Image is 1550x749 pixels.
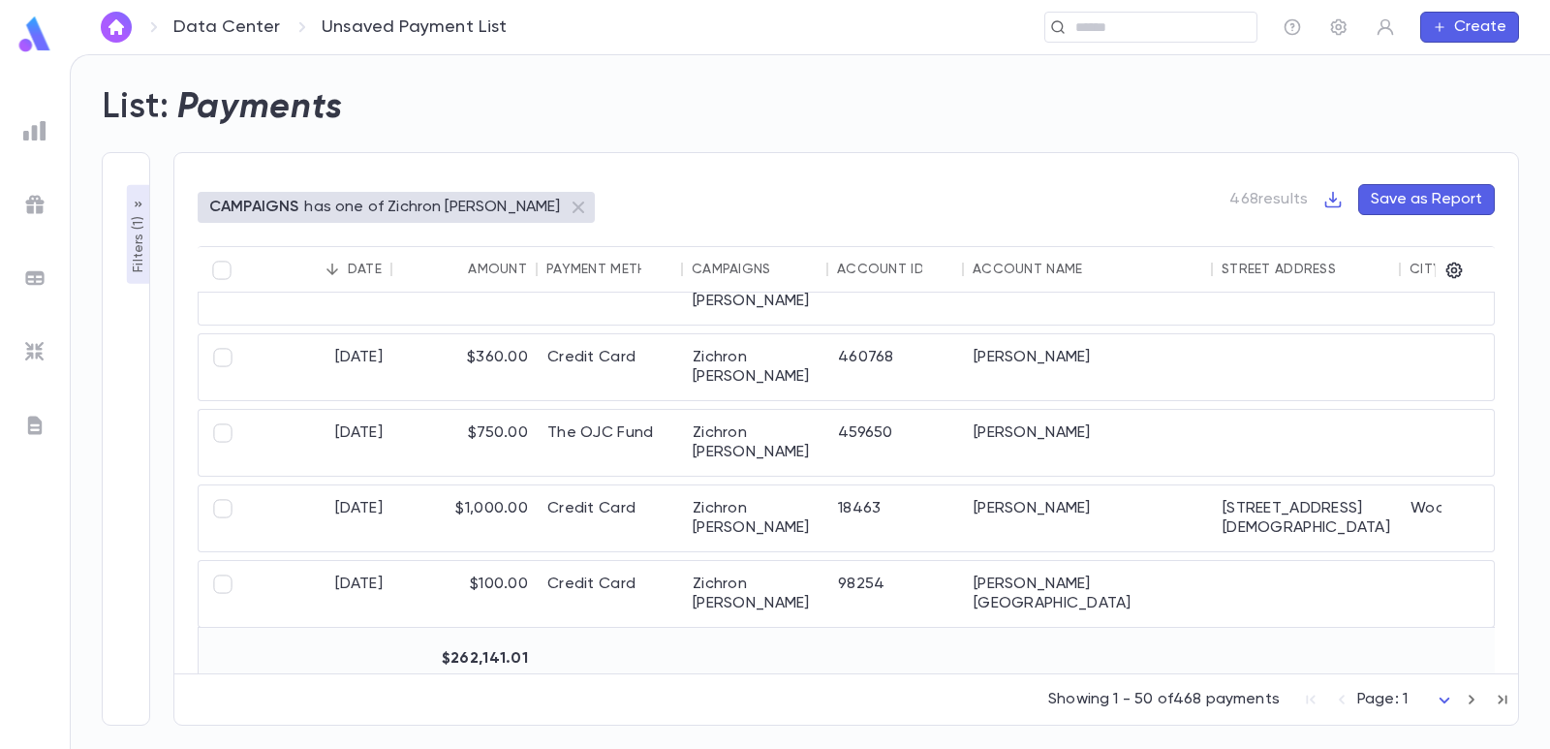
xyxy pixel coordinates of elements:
div: Date [348,262,382,277]
img: batches_grey.339ca447c9d9533ef1741baa751efc33.svg [23,266,46,290]
div: [DATE] [247,485,392,551]
div: [PERSON_NAME] [964,485,1213,551]
div: Credit Card [538,334,683,400]
div: Account ID [837,262,924,277]
p: Filters ( 1 ) [129,212,148,272]
div: [PERSON_NAME] [964,334,1213,400]
div: The OJC Fund [538,410,683,476]
img: letters_grey.7941b92b52307dd3b8a917253454ce1c.svg [23,414,46,437]
button: Sort [771,254,802,285]
button: Filters (1) [127,185,150,284]
div: 18463 [828,485,964,551]
div: [DATE] [247,334,392,400]
div: 98254 [828,561,964,627]
div: Credit Card [538,485,683,551]
img: home_white.a664292cf8c1dea59945f0da9f25487c.svg [105,19,128,35]
img: reports_grey.c525e4749d1bce6a11f5fe2a8de1b229.svg [23,119,46,142]
div: Zichron [PERSON_NAME] [683,334,828,400]
p: Showing 1 - 50 of 468 payments [1048,690,1280,709]
div: Woodmere [1401,485,1546,551]
button: Sort [317,254,348,285]
div: $262,141.01 [392,636,538,682]
button: Sort [1082,254,1113,285]
div: Zichron [PERSON_NAME] [683,410,828,476]
div: City [1410,262,1441,277]
div: [PERSON_NAME] [964,410,1213,476]
p: CAMPAIGNS [209,198,298,217]
div: 459650 [828,410,964,476]
p: has one of Zichron [PERSON_NAME] [304,198,560,217]
div: 460768 [828,334,964,400]
h2: Payments [177,86,343,129]
div: Amount [468,262,527,277]
a: Data Center [173,16,280,38]
div: [PERSON_NAME][GEOGRAPHIC_DATA] [964,561,1213,627]
div: $1,000.00 [392,485,538,551]
div: Account Name [973,262,1082,277]
p: Unsaved Payment List [322,16,508,38]
div: [DATE] [247,561,392,627]
img: imports_grey.530a8a0e642e233f2baf0ef88e8c9fcb.svg [23,340,46,363]
div: $100.00 [392,561,538,627]
button: Create [1420,12,1519,43]
div: Page: 1 [1357,685,1456,715]
div: Zichron [PERSON_NAME] [683,485,828,551]
div: CAMPAIGNShas one of Zichron [PERSON_NAME] [198,192,595,223]
div: Street Address [1222,262,1336,277]
button: Sort [1336,254,1367,285]
div: [STREET_ADDRESS][DEMOGRAPHIC_DATA] [1213,485,1401,551]
img: campaigns_grey.99e729a5f7ee94e3726e6486bddda8f1.svg [23,193,46,216]
div: [DATE] [247,410,392,476]
button: Sort [437,254,468,285]
div: Campaigns [692,262,771,277]
div: $360.00 [392,334,538,400]
div: Zichron [PERSON_NAME] [683,561,828,627]
div: Credit Card [538,561,683,627]
div: $750.00 [392,410,538,476]
button: Sort [641,254,672,285]
p: 468 results [1229,190,1308,209]
button: Sort [922,254,953,285]
span: Page: 1 [1357,692,1408,707]
button: Save as Report [1358,184,1495,215]
h2: List: [102,86,170,129]
div: Payment Method [546,262,668,277]
img: logo [15,16,54,53]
